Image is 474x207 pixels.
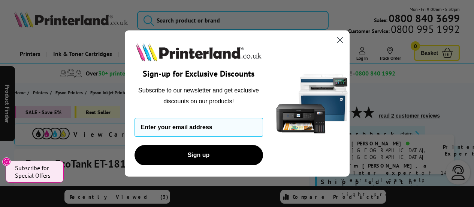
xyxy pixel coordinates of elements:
[135,145,263,165] button: Sign up
[15,164,56,179] span: Subscribe for Special Offers
[2,157,11,166] button: Close
[275,30,350,177] img: 5290a21f-4df8-4860-95f4-ea1e8d0e8904.png
[333,33,347,47] button: Close dialog
[135,118,263,137] input: Enter your email address
[143,68,254,79] span: Sign-up for Exclusive Discounts
[135,42,263,63] img: Printerland.co.uk
[138,87,259,104] span: Subscribe to our newsletter and get exclusive discounts on our products!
